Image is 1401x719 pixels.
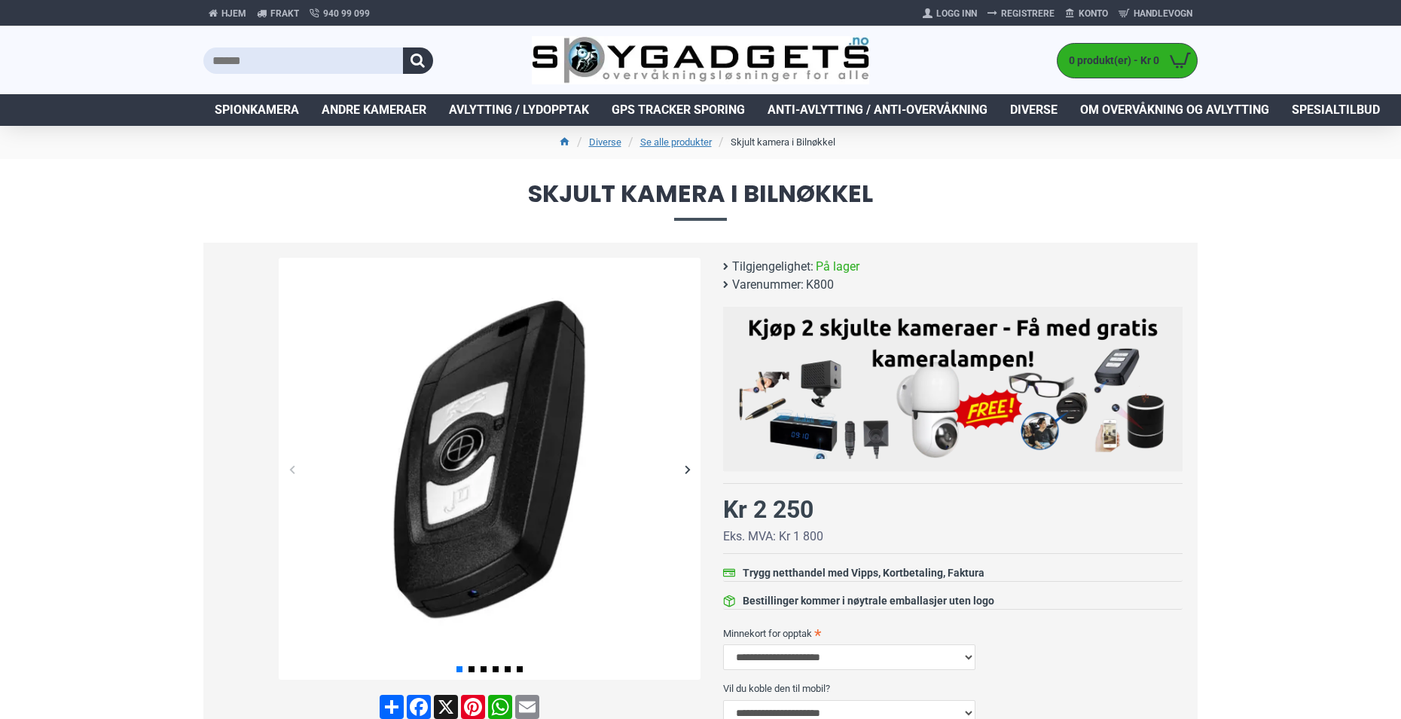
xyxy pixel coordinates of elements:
div: Trygg netthandel med Vipps, Kortbetaling, Faktura [743,565,984,581]
span: Skjult kamera i Bilnøkkel [203,182,1198,220]
span: Avlytting / Lydopptak [449,101,589,119]
span: Andre kameraer [322,101,426,119]
a: Andre kameraer [310,94,438,126]
span: Frakt [270,7,299,20]
a: Konto [1060,2,1113,26]
span: Konto [1079,7,1108,20]
a: Spesialtilbud [1280,94,1391,126]
img: Skjult 4K Spionkamera i Bilnøkkel - SpyGadgets.no [279,258,700,680]
label: Vil du koble den til mobil? [723,676,1183,700]
span: K800 [806,276,834,294]
a: Diverse [589,135,621,150]
a: Om overvåkning og avlytting [1069,94,1280,126]
span: Go to slide 6 [517,666,523,672]
a: WhatsApp [487,695,514,719]
div: Previous slide [279,456,305,482]
span: 0 produkt(er) - Kr 0 [1058,53,1163,69]
b: Varenummer: [732,276,804,294]
span: Go to slide 1 [456,666,462,672]
label: Minnekort for opptak [723,621,1183,645]
a: Diverse [999,94,1069,126]
span: Go to slide 4 [493,666,499,672]
a: Handlevogn [1113,2,1198,26]
span: Go to slide 5 [505,666,511,672]
span: Diverse [1010,101,1058,119]
span: GPS Tracker Sporing [612,101,745,119]
span: Hjem [221,7,246,20]
span: Logg Inn [936,7,977,20]
span: Om overvåkning og avlytting [1080,101,1269,119]
a: Registrere [982,2,1060,26]
a: Anti-avlytting / Anti-overvåkning [756,94,999,126]
span: Anti-avlytting / Anti-overvåkning [768,101,987,119]
b: Tilgjengelighet: [732,258,813,276]
a: Avlytting / Lydopptak [438,94,600,126]
span: Registrere [1001,7,1055,20]
span: Go to slide 3 [481,666,487,672]
img: Kjøp 2 skjulte kameraer – Få med gratis kameralampe! [734,314,1171,459]
span: Go to slide 2 [469,666,475,672]
a: X [432,695,459,719]
a: Logg Inn [917,2,982,26]
div: Kr 2 250 [723,491,813,528]
a: Email [514,695,541,719]
img: SpyGadgets.no [532,36,870,85]
div: Next slide [674,456,700,482]
span: Handlevogn [1134,7,1192,20]
a: Share [378,695,405,719]
a: 0 produkt(er) - Kr 0 [1058,44,1197,78]
a: GPS Tracker Sporing [600,94,756,126]
a: Se alle produkter [640,135,712,150]
div: Bestillinger kommer i nøytrale emballasjer uten logo [743,593,994,609]
span: Spesialtilbud [1292,101,1380,119]
span: 940 99 099 [323,7,370,20]
a: Spionkamera [203,94,310,126]
a: Pinterest [459,695,487,719]
span: Spionkamera [215,101,299,119]
span: På lager [816,258,859,276]
a: Facebook [405,695,432,719]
